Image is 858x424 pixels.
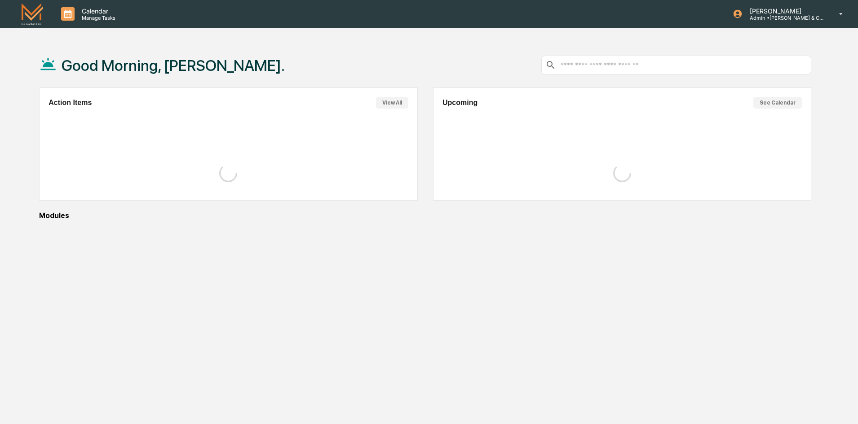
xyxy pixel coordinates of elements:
h1: Good Morning, [PERSON_NAME]. [62,57,285,74]
div: Modules [39,211,811,220]
p: Admin • [PERSON_NAME] & Co. - BD [743,15,826,21]
img: logo [22,3,43,24]
h2: Upcoming [442,99,478,107]
p: Calendar [75,7,120,15]
button: See Calendar [753,97,802,109]
p: [PERSON_NAME] [743,7,826,15]
p: Manage Tasks [75,15,120,21]
button: View All [376,97,408,109]
h2: Action Items [49,99,92,107]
